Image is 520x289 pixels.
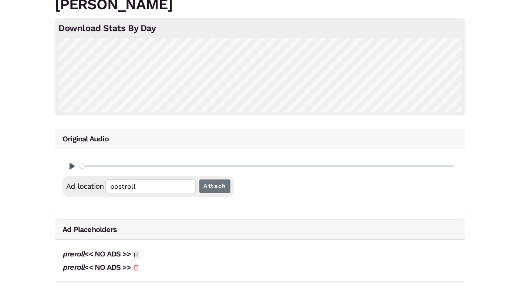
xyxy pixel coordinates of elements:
[55,129,465,149] h5: Original Audio
[66,179,105,193] label: Ad location
[55,220,465,240] h5: Ad Placeholders
[63,263,84,272] span: preroll
[63,249,131,258] a: preroll<< NO ADS >>
[58,22,462,35] h4: Download Stats By Day
[80,162,454,169] input: Seek
[63,249,84,258] span: preroll
[199,179,230,193] input: Attach
[66,160,78,172] button: Play
[63,263,131,272] a: preroll<< NO ADS >>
